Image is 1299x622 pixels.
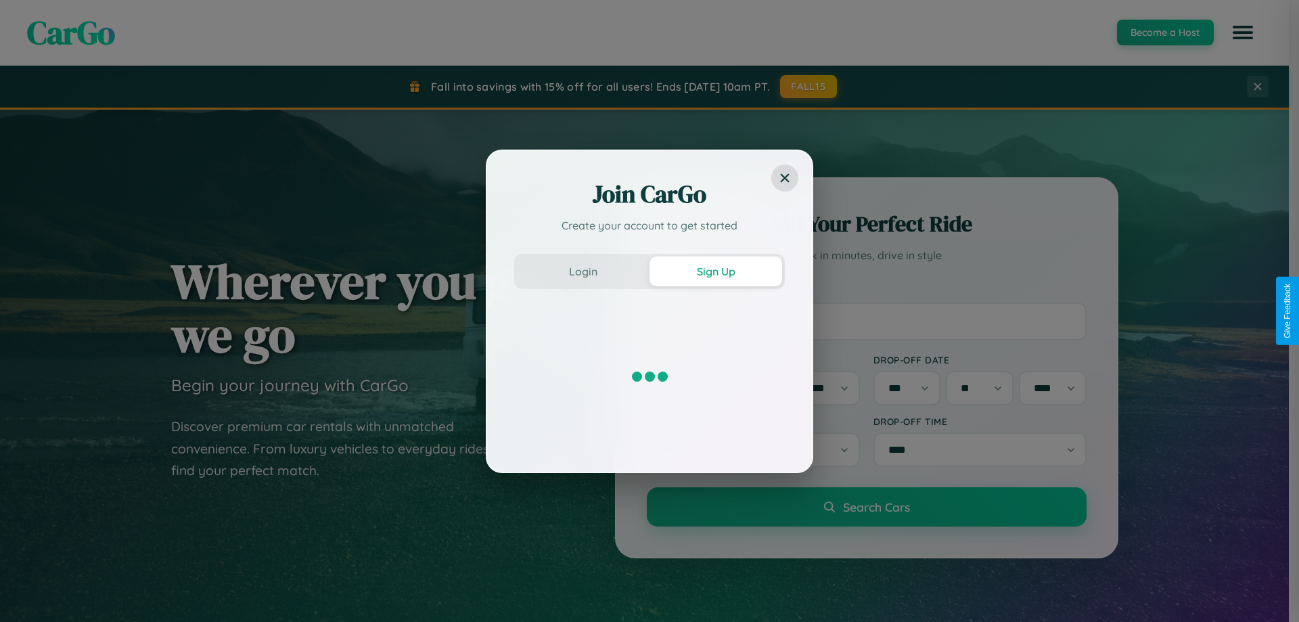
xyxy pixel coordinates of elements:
button: Sign Up [649,257,782,286]
h2: Join CarGo [514,178,785,210]
iframe: Intercom live chat [14,576,46,608]
button: Login [517,257,649,286]
div: Give Feedback [1283,284,1292,338]
p: Create your account to get started [514,217,785,234]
